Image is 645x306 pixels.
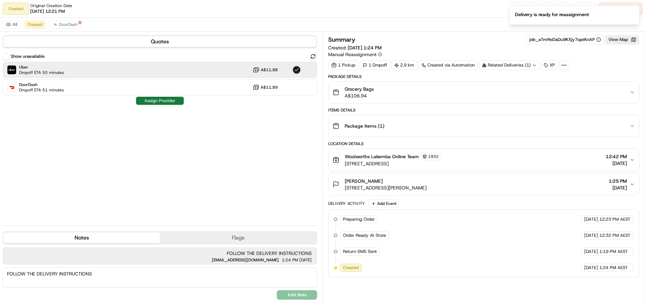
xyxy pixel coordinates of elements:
[19,82,64,87] span: DoorDash
[345,184,427,191] span: [STREET_ADDRESS][PERSON_NAME]
[23,64,110,71] div: Start new chat
[261,85,278,90] span: A$11.89
[328,141,639,146] div: Location Details
[329,149,639,171] button: Woolworths Lakemba Online Team1932[STREET_ADDRESS]12:42 PM[DATE]
[261,67,278,73] span: A$11.88
[7,7,20,20] img: Nash
[19,64,64,70] span: Uber
[343,265,359,271] span: Created
[599,265,628,271] span: 1:24 PM AEST
[343,232,386,238] span: Order Ready At Store
[30,8,65,14] span: [DATE] 12:21 PM
[599,249,628,255] span: 1:19 PM AEST
[328,44,382,51] span: Created:
[3,232,160,243] button: Notes
[606,160,627,167] span: [DATE]
[19,70,64,75] span: Dropoff ETA 50 minutes
[28,22,42,27] span: Created
[606,153,627,160] span: 12:42 PM
[328,60,358,70] div: 1 Pickup
[328,51,382,58] button: Manual Reassignment
[479,60,540,70] div: Related Deliveries (1)
[4,95,54,107] a: 📗Knowledge Base
[253,84,278,91] button: A$11.89
[160,232,316,243] button: Flags
[428,154,439,159] span: 1932
[391,60,417,70] div: 2.9 km
[605,35,639,44] button: View Map
[282,258,298,262] span: 1:24 PM
[345,123,384,129] span: Package Items ( 1 )
[8,250,312,257] span: FOLLOW THE DELIVERY INSTRUCTIONS
[345,86,374,92] span: Grocery Bags
[345,178,383,184] span: [PERSON_NAME]
[63,97,108,104] span: API Documentation
[329,174,639,195] button: [PERSON_NAME][STREET_ADDRESS][PERSON_NAME]1:25 PM[DATE]
[328,74,639,79] div: Package Details
[328,37,355,43] h3: Summary
[343,216,375,222] span: Preparing Order
[345,92,374,99] span: A$106.94
[541,60,558,70] div: XP
[13,97,51,104] span: Knowledge Base
[7,65,16,74] img: Uber
[584,265,598,271] span: [DATE]
[7,83,16,92] img: DoorDash
[17,43,111,50] input: Clear
[7,64,19,76] img: 1736555255976-a54dd68f-1ca7-489b-9aae-adbdc363a1c4
[360,60,390,70] div: 1 Dropoff
[3,36,316,47] button: Quotes
[369,200,399,208] button: Add Event
[7,98,12,103] div: 📗
[609,178,627,184] span: 1:25 PM
[23,71,85,76] div: We're available if you need us!
[136,97,184,105] button: Assign Provider
[7,27,122,38] p: Welcome 👋
[584,249,598,255] span: [DATE]
[3,20,20,29] button: All
[52,22,58,27] img: doordash_logo_v2.png
[67,114,81,119] span: Pylon
[584,232,598,238] span: [DATE]
[57,98,62,103] div: 💻
[343,249,377,255] span: Return SMS Sent
[19,87,64,93] span: Dropoff ETA 51 minutes
[49,20,81,29] button: DoorDash
[599,232,631,238] span: 12:32 PM AEST
[11,53,45,59] label: Show unavailable
[30,3,72,8] span: Original Creation Date
[345,160,441,167] span: [STREET_ADDRESS]
[515,11,589,18] div: Delivery is ready for reassignment
[599,216,631,222] span: 12:23 PM AEST
[529,37,601,43] button: job_aTmReDaDu9KXjy7qatKnAP
[328,107,639,113] div: Items Details
[419,60,478,70] a: Created via Automation
[609,184,627,191] span: [DATE]
[114,66,122,74] button: Start new chat
[212,258,279,262] span: [EMAIL_ADDRESS][DOMAIN_NAME]
[584,216,598,222] span: [DATE]
[25,20,45,29] button: Created
[47,114,81,119] a: Powered byPylon
[59,22,78,27] span: DoorDash
[253,67,278,73] button: A$11.88
[299,258,312,262] span: [DATE]
[54,95,111,107] a: 💻API Documentation
[328,51,377,58] span: Manual Reassignment
[328,201,365,206] div: Delivery Activity
[329,115,639,137] button: Package Items (1)
[345,153,419,160] span: Woolworths Lakemba Online Team
[348,45,382,51] span: [DATE] 1:24 PM
[329,82,639,103] button: Grocery BagsA$106.94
